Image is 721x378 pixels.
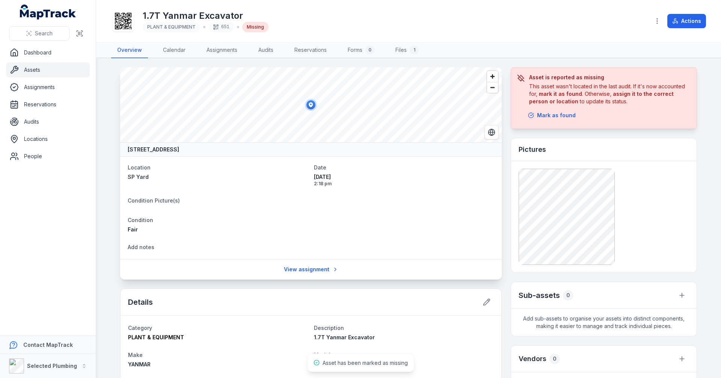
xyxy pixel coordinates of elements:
time: 5/5/2025, 2:18:17 PM [314,173,494,187]
a: Assignments [201,42,243,58]
span: Location [128,164,151,171]
span: Condition [128,217,153,223]
span: Date [314,164,326,171]
span: Add sub-assets to organise your assets into distinct components, making it easier to manage and t... [511,309,697,336]
span: PLANT & EQUIPMENT [128,334,184,340]
h3: Vendors [519,354,546,364]
a: Files1 [389,42,425,58]
button: Search [9,26,69,41]
span: Asset has been marked as missing [323,360,408,366]
span: [DATE] [314,173,494,181]
span: Description [314,325,344,331]
div: This asset wasn't located in the last audit. If it's now accounted for, . Otherwise, to update it... [529,83,691,105]
a: People [6,149,90,164]
strong: mark it as found [539,91,582,97]
span: Model [314,352,330,358]
span: Make [128,352,143,358]
h2: Sub-assets [519,290,560,301]
div: 651 [208,22,234,32]
strong: [STREET_ADDRESS] [128,146,179,153]
h3: Pictures [519,144,546,155]
button: Actions [667,14,706,28]
div: 1 [410,45,419,54]
button: Switch to Satellite View [484,125,499,139]
strong: Selected Plumbing [27,363,77,369]
a: MapTrack [20,5,76,20]
a: Assignments [6,80,90,95]
span: 2:18 pm [314,181,494,187]
span: YANMAR [128,361,151,367]
a: Overview [111,42,148,58]
span: 1.7T Yanmar Excavator [314,334,375,340]
a: Calendar [157,42,192,58]
canvas: Map [120,67,502,142]
button: Zoom out [487,82,498,93]
strong: Contact MapTrack [23,342,73,348]
a: Audits [6,114,90,129]
span: SP Yard [128,174,149,180]
span: Search [35,30,53,37]
span: Add notes [128,244,154,250]
span: Fair [128,226,138,233]
button: Mark as found [523,108,581,122]
a: Reservations [6,97,90,112]
span: Category [128,325,152,331]
div: 0 [365,45,374,54]
a: SP Yard [128,173,308,181]
div: 0 [549,354,560,364]
a: Reservations [288,42,333,58]
div: Missing [242,22,268,32]
h3: Asset is reported as missing [529,74,691,81]
span: PLANT & EQUIPMENT [147,24,196,30]
div: 0 [563,290,573,301]
button: Zoom in [487,71,498,82]
span: Condition Picture(s) [128,197,180,204]
a: Forms0 [342,42,380,58]
a: Assets [6,62,90,77]
a: Audits [252,42,279,58]
a: View assignment [279,262,343,277]
h2: Details [128,297,153,307]
a: Locations [6,132,90,147]
h1: 1.7T Yanmar Excavator [143,10,268,22]
a: Dashboard [6,45,90,60]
